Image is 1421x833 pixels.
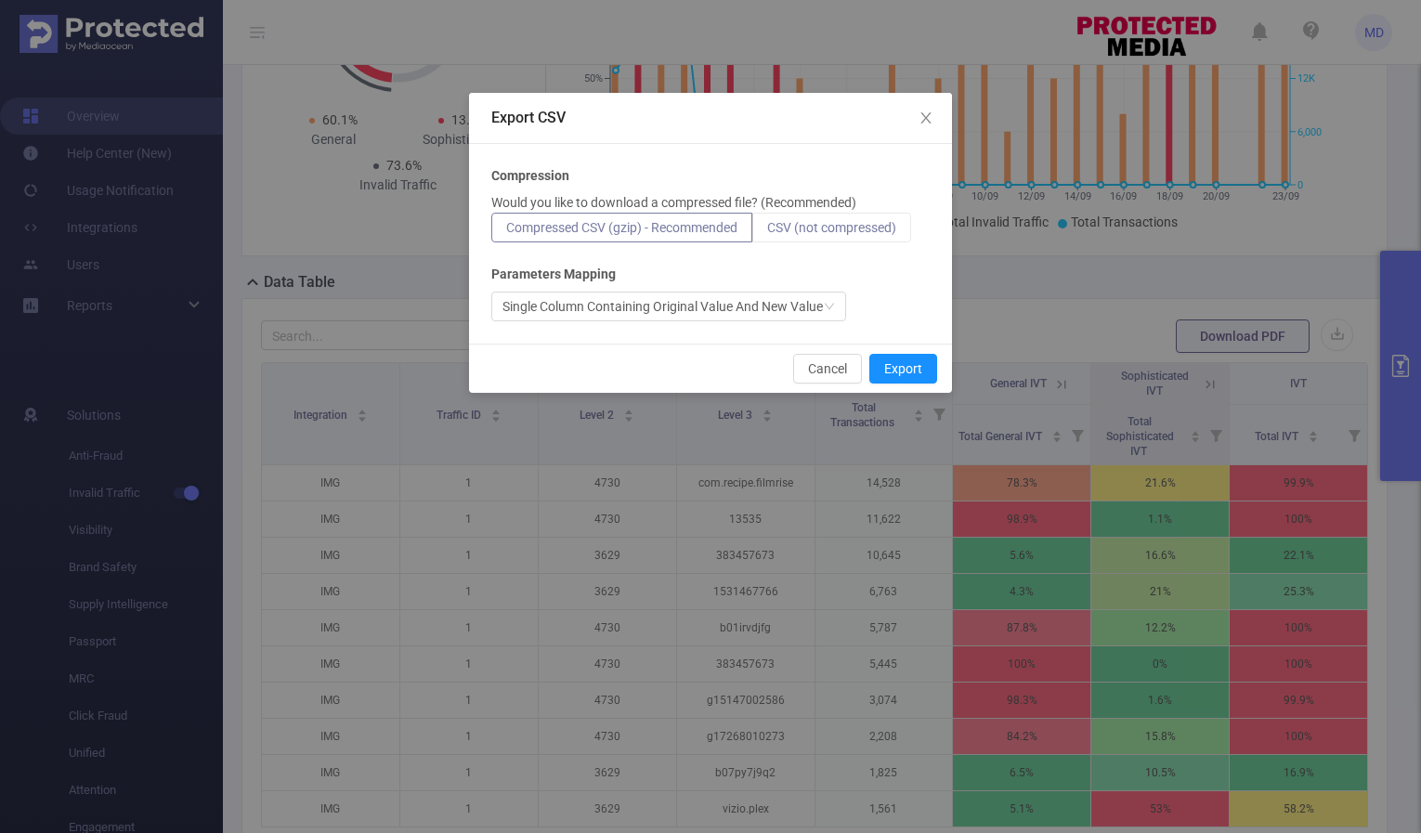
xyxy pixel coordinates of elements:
[506,220,737,235] span: Compressed CSV (gzip) - Recommended
[491,193,856,213] p: Would you like to download a compressed file? (Recommended)
[824,301,835,314] i: icon: down
[491,166,569,186] b: Compression
[491,265,616,284] b: Parameters Mapping
[491,108,930,128] div: Export CSV
[793,354,862,384] button: Cancel
[767,220,896,235] span: CSV (not compressed)
[900,93,952,145] button: Close
[869,354,937,384] button: Export
[919,111,933,125] i: icon: close
[502,293,823,320] div: Single Column Containing Original Value And New Value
